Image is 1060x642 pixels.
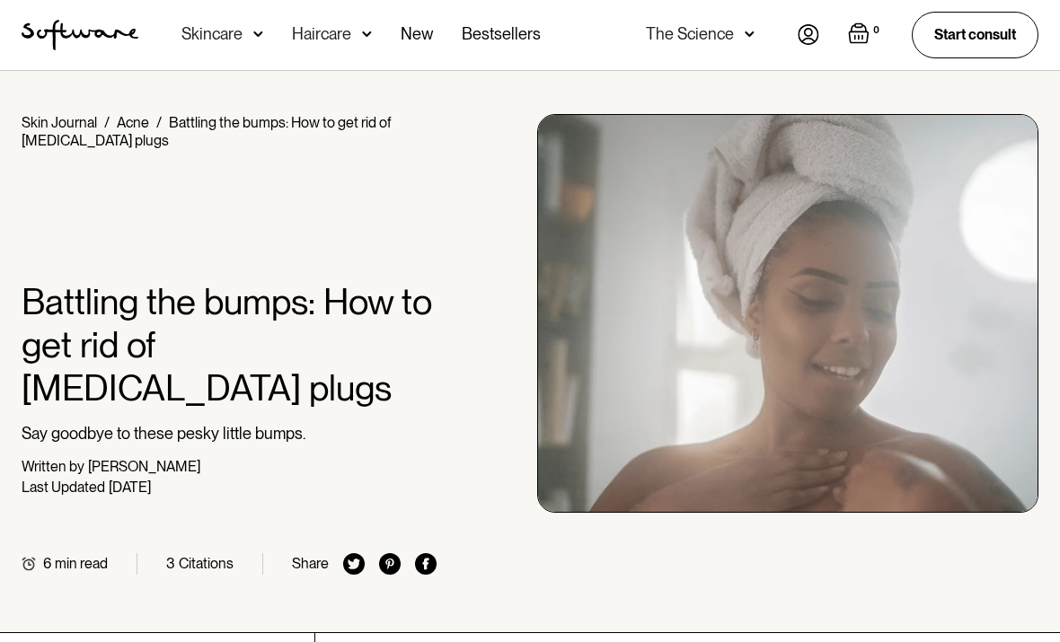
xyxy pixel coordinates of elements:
[22,424,437,444] p: Say goodbye to these pesky little bumps.
[55,555,108,572] div: min read
[22,114,97,131] a: Skin Journal
[22,20,138,50] img: Software Logo
[22,458,84,475] div: Written by
[912,12,1038,57] a: Start consult
[109,479,151,496] div: [DATE]
[379,553,401,575] img: pinterest icon
[117,114,149,131] a: Acne
[181,25,243,43] div: Skincare
[22,114,391,149] div: Battling the bumps: How to get rid of [MEDICAL_DATA] plugs
[362,25,372,43] img: arrow down
[43,555,51,572] div: 6
[415,553,437,575] img: facebook icon
[343,553,365,575] img: twitter icon
[870,22,883,39] div: 0
[646,25,734,43] div: The Science
[292,25,351,43] div: Haircare
[848,22,883,48] a: Open empty cart
[156,114,162,131] div: /
[22,479,105,496] div: Last Updated
[745,25,755,43] img: arrow down
[179,555,234,572] div: Citations
[253,25,263,43] img: arrow down
[88,458,200,475] div: [PERSON_NAME]
[292,555,329,572] div: Share
[22,280,437,409] h1: Battling the bumps: How to get rid of [MEDICAL_DATA] plugs
[166,555,175,572] div: 3
[104,114,110,131] div: /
